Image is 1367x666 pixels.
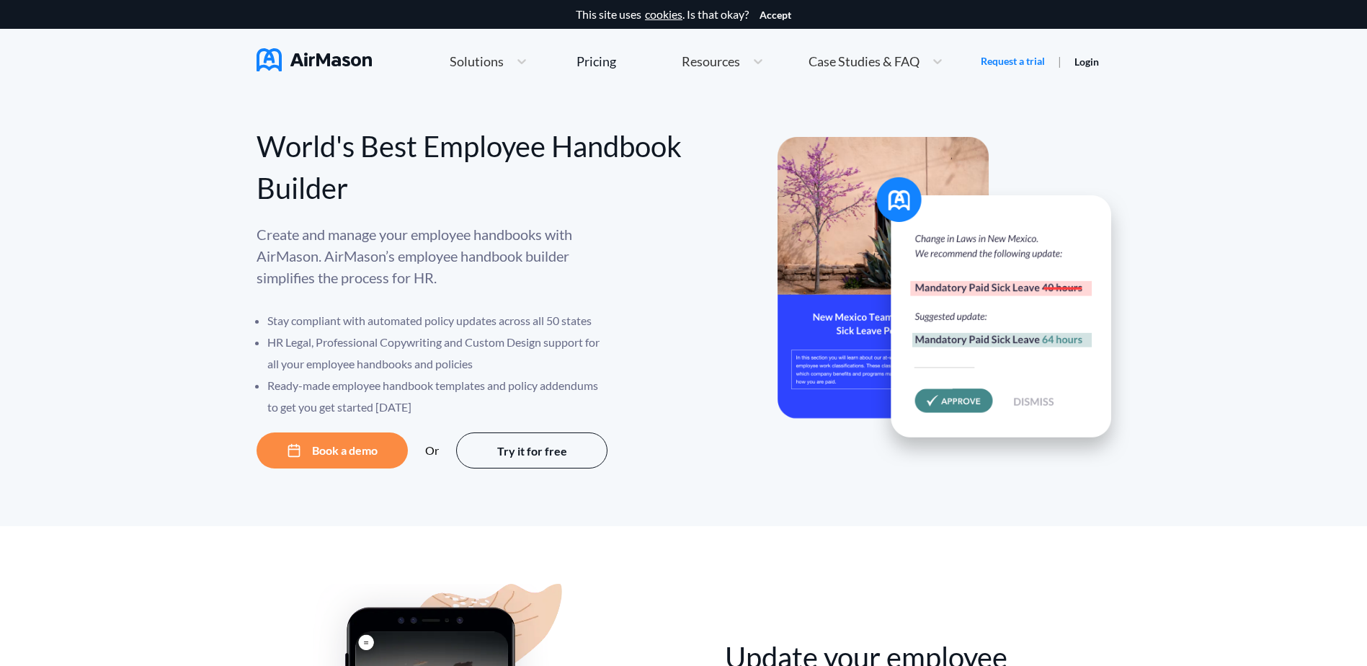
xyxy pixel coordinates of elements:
div: Pricing [576,55,616,68]
a: Request a trial [981,54,1045,68]
a: Pricing [576,48,616,74]
button: Accept cookies [760,9,791,21]
p: Create and manage your employee handbooks with AirMason. AirMason’s employee handbook builder sim... [257,223,610,288]
span: Case Studies & FAQ [809,55,920,68]
li: HR Legal, Professional Copywriting and Custom Design support for all your employee handbooks and ... [267,332,610,375]
button: Book a demo [257,432,408,469]
span: Solutions [450,55,504,68]
li: Ready-made employee handbook templates and policy addendums to get you get started [DATE] [267,375,610,418]
span: Resources [682,55,740,68]
button: Try it for free [456,432,607,469]
img: AirMason Logo [257,48,372,71]
img: hero-banner [778,137,1131,468]
div: Or [425,444,439,457]
a: cookies [645,8,682,21]
span: | [1058,54,1061,68]
div: World's Best Employee Handbook Builder [257,125,684,209]
li: Stay compliant with automated policy updates across all 50 states [267,310,610,332]
a: Login [1074,55,1099,68]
